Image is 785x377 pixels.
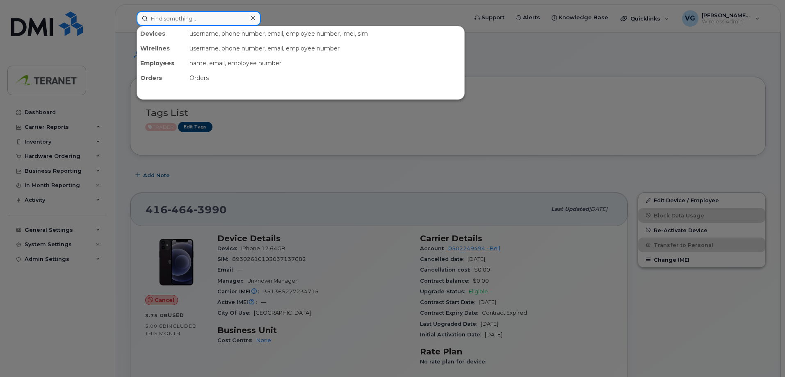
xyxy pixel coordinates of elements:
div: Wirelines [137,41,186,56]
div: name, email, employee number [186,56,464,71]
div: Employees [137,56,186,71]
div: username, phone number, email, employee number, imei, sim [186,26,464,41]
div: Orders [137,71,186,85]
div: Orders [186,71,464,85]
div: Devices [137,26,186,41]
div: username, phone number, email, employee number [186,41,464,56]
